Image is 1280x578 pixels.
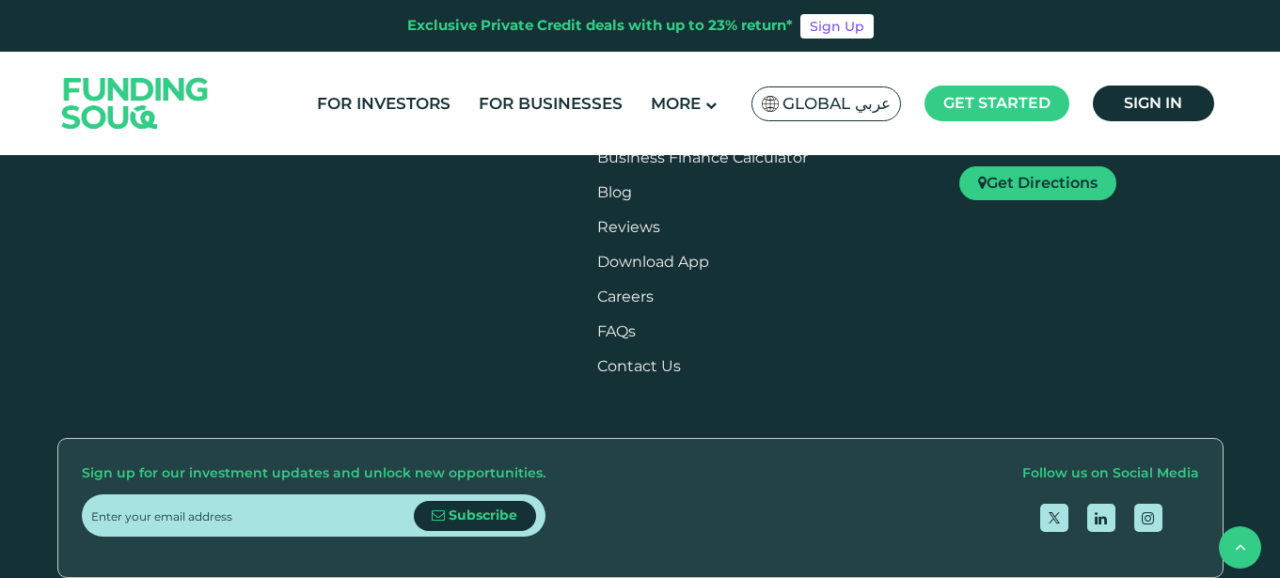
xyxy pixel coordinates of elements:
[82,462,545,485] div: Sign up for our investment updates and unlock new opportunities.
[1134,504,1162,532] a: open Instagram
[959,166,1116,200] a: Get Directions
[800,14,874,39] a: Sign Up
[407,15,793,37] div: Exclusive Private Credit deals with up to 23% return*
[43,55,228,150] img: Logo
[414,501,536,531] button: Subscribe
[449,507,517,523] span: Subscribe
[597,253,709,271] a: Download App
[1093,86,1214,121] a: Sign in
[597,148,808,166] a: Business Finance Calculator
[1049,512,1060,523] img: twitter
[762,96,779,112] img: SA Flag
[597,357,681,375] a: Contact Us
[943,94,1051,112] span: Get started
[474,88,627,119] a: For Businesses
[1087,504,1115,532] a: open Linkedin
[782,93,891,115] span: Global عربي
[1022,462,1199,485] div: Follow us on Social Media
[91,494,414,537] input: Enter your email address
[1040,504,1068,532] a: open Twitter
[597,183,632,201] a: Blog
[597,322,636,340] a: FAQs
[597,288,654,305] span: Careers
[1219,526,1261,569] button: back
[597,218,660,236] a: Reviews
[1124,94,1182,112] span: Sign in
[312,88,455,119] a: For Investors
[651,94,701,113] span: More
